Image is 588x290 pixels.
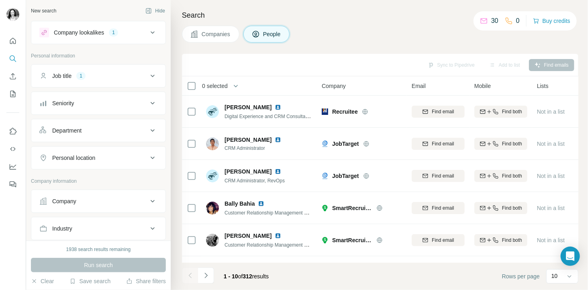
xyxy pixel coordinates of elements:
button: Find email [412,170,465,182]
img: LinkedIn logo [275,168,281,175]
button: Dashboard [6,159,19,174]
div: 1 [109,29,118,36]
span: JobTarget [332,172,359,180]
img: Logo of JobTarget [322,141,328,147]
button: Enrich CSV [6,69,19,84]
div: Company [52,197,76,205]
span: Find both [502,204,522,212]
button: Save search [69,277,110,285]
button: Find email [412,202,465,214]
div: Seniority [52,99,74,107]
button: My lists [6,87,19,101]
button: Navigate to next page [198,268,214,284]
img: Avatar [206,170,219,182]
span: 1 - 10 [224,273,238,280]
span: Companies [202,30,231,38]
button: Department [31,121,165,140]
img: Logo of Recruitee [322,108,328,115]
span: Find email [432,204,454,212]
button: Seniority [31,94,165,113]
span: CRM Administrator [225,145,291,152]
div: Personal location [52,154,95,162]
span: Lists [537,82,549,90]
div: Open Intercom Messenger [561,247,580,266]
button: Feedback [6,177,19,192]
span: Rows per page [502,272,540,280]
span: SmartRecruiters [332,236,372,244]
img: Avatar [6,8,19,21]
h4: Search [182,10,578,21]
button: Job title1 [31,66,165,86]
button: Hide [140,5,171,17]
span: Bally Bahia [225,200,255,208]
div: Industry [52,225,72,233]
span: of [238,273,243,280]
button: Find both [474,170,527,182]
span: JobTarget [332,140,359,148]
button: Company [31,192,165,211]
span: Company [322,82,346,90]
img: Avatar [206,234,219,247]
div: 1 [76,72,86,80]
button: Search [6,51,19,66]
p: 10 [551,272,558,280]
span: Customer Relationship Management Specialist [225,241,325,248]
button: Share filters [126,277,166,285]
span: Find both [502,140,522,147]
span: Customer Relationship Management Specialist [225,209,325,216]
img: Logo of SmartRecruiters [322,205,328,211]
span: SmartRecruiters [332,204,372,212]
img: LinkedIn logo [275,233,281,239]
button: Use Surfe on LinkedIn [6,124,19,139]
button: Find email [412,138,465,150]
span: Find email [432,108,454,115]
img: Avatar [206,105,219,118]
span: Find both [502,172,522,180]
button: Find both [474,106,527,118]
span: Recruitee [332,108,358,116]
div: 1938 search results remaining [66,246,131,253]
button: Find both [474,202,527,214]
span: [PERSON_NAME] [225,136,272,144]
button: Find both [474,234,527,246]
div: Job title [52,72,71,80]
span: [PERSON_NAME] [225,103,272,111]
button: Industry [31,219,165,238]
button: Find email [412,234,465,246]
span: [PERSON_NAME] [225,167,272,176]
span: Not in a list [537,108,565,115]
p: Company information [31,178,166,185]
span: 0 selected [202,82,228,90]
button: Buy credits [533,15,570,27]
img: LinkedIn logo [275,137,281,143]
span: Not in a list [537,173,565,179]
span: Not in a list [537,205,565,211]
img: Avatar [206,202,219,214]
div: Company lookalikes [54,29,104,37]
span: Digital Experience and CRM Consultant for Coca-Cola [225,113,341,119]
button: Personal location [31,148,165,167]
button: Use Surfe API [6,142,19,156]
button: Clear [31,277,54,285]
p: 30 [491,16,498,26]
span: Not in a list [537,237,565,243]
img: LinkedIn logo [275,104,281,110]
span: [PERSON_NAME] [225,232,272,240]
p: 0 [516,16,520,26]
span: Find email [432,172,454,180]
p: Personal information [31,52,166,59]
button: Find email [412,106,465,118]
span: Find email [432,140,454,147]
img: LinkedIn logo [258,200,264,207]
img: Logo of SmartRecruiters [322,237,328,243]
span: Not in a list [537,141,565,147]
span: CRM Administrator, RevOps [225,178,285,184]
span: Mobile [474,82,491,90]
span: Email [412,82,426,90]
span: Find both [502,237,522,244]
div: Department [52,127,82,135]
img: Logo of JobTarget [322,173,328,179]
span: Find email [432,237,454,244]
span: 312 [243,273,252,280]
span: Find both [502,108,522,115]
